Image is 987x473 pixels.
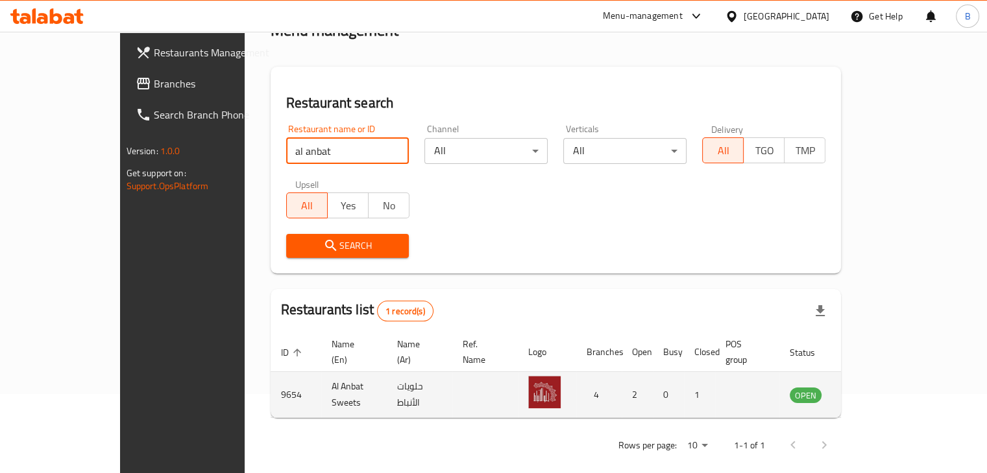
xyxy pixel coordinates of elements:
[321,372,387,418] td: Al Anbat Sweets
[725,336,764,367] span: POS group
[281,300,433,321] h2: Restaurants list
[681,436,713,456] div: Rows per page:
[684,372,715,418] td: 1
[518,332,576,372] th: Logo
[286,192,328,218] button: All
[327,192,369,218] button: Yes
[749,141,779,160] span: TGO
[127,143,158,159] span: Version:
[653,372,684,418] td: 0
[711,124,744,133] label: Delivery
[333,196,363,215] span: Yes
[790,388,822,403] span: OPEN
[368,192,409,218] button: No
[286,138,409,164] input: Search for restaurant name or ID..
[397,336,437,367] span: Name (Ar)
[286,93,826,113] h2: Restaurant search
[702,137,744,163] button: All
[576,332,622,372] th: Branches
[271,372,321,418] td: 9654
[743,137,785,163] button: TGO
[286,234,409,258] button: Search
[127,165,186,181] span: Get support on:
[463,336,502,367] span: Ref. Name
[378,305,433,317] span: 1 record(s)
[271,20,398,41] h2: Menu management
[281,345,306,360] span: ID
[563,138,687,164] div: All
[332,336,371,367] span: Name (En)
[603,8,683,24] div: Menu-management
[622,332,653,372] th: Open
[790,387,822,403] div: OPEN
[684,332,715,372] th: Closed
[964,9,970,23] span: B
[160,143,180,159] span: 1.0.0
[374,196,404,215] span: No
[125,99,285,130] a: Search Branch Phone
[576,372,622,418] td: 4
[295,179,319,189] label: Upsell
[424,138,548,164] div: All
[733,437,764,454] p: 1-1 of 1
[790,345,832,360] span: Status
[154,76,274,91] span: Branches
[125,37,285,68] a: Restaurants Management
[387,372,452,418] td: حلويات الأنباط
[125,68,285,99] a: Branches
[744,9,829,23] div: [GEOGRAPHIC_DATA]
[784,137,825,163] button: TMP
[127,178,209,194] a: Support.OpsPlatform
[292,196,323,215] span: All
[377,301,433,321] div: Total records count
[154,107,274,122] span: Search Branch Phone
[528,376,561,408] img: Al Anbat Sweets
[653,332,684,372] th: Busy
[154,45,274,60] span: Restaurants Management
[622,372,653,418] td: 2
[708,141,738,160] span: All
[618,437,676,454] p: Rows per page:
[271,332,892,418] table: enhanced table
[805,295,836,327] div: Export file
[790,141,820,160] span: TMP
[297,238,399,254] span: Search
